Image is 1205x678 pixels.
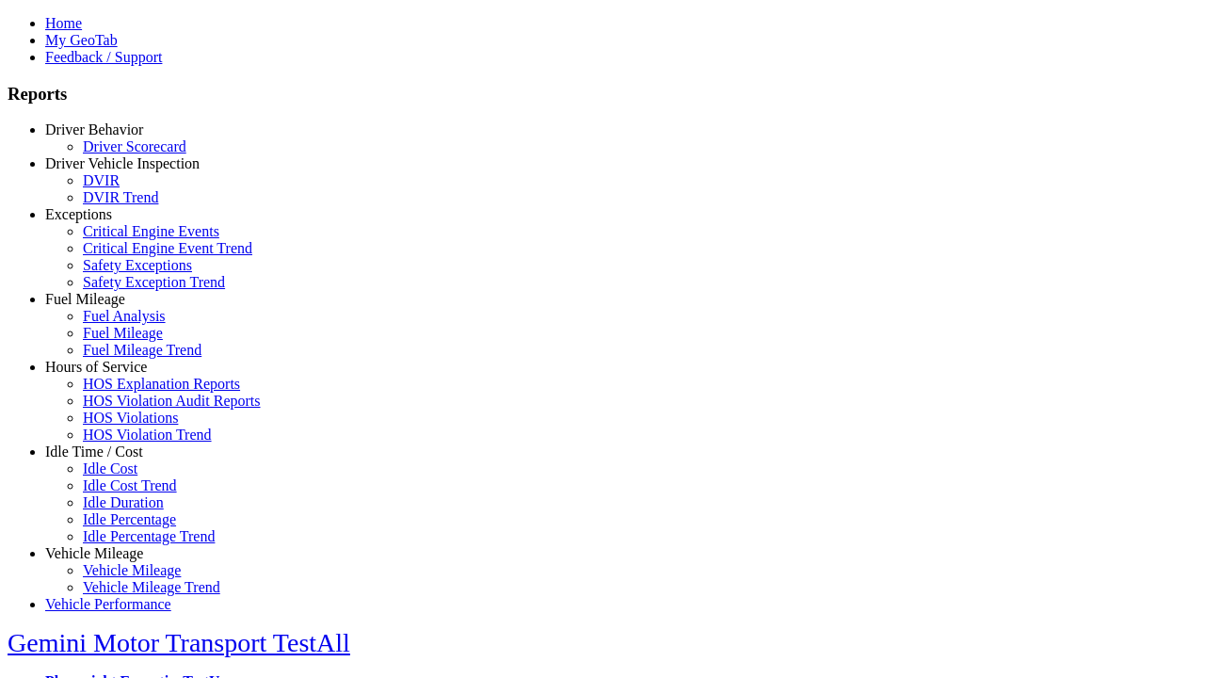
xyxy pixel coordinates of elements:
[83,172,120,188] a: DVIR
[83,342,201,358] a: Fuel Mileage Trend
[83,393,261,409] a: HOS Violation Audit Reports
[8,84,1197,105] h3: Reports
[45,121,143,137] a: Driver Behavior
[83,240,252,256] a: Critical Engine Event Trend
[83,376,240,392] a: HOS Explanation Reports
[83,562,181,578] a: Vehicle Mileage
[45,291,125,307] a: Fuel Mileage
[83,274,225,290] a: Safety Exception Trend
[83,308,166,324] a: Fuel Analysis
[83,511,176,527] a: Idle Percentage
[45,206,112,222] a: Exceptions
[83,427,212,443] a: HOS Violation Trend
[83,528,215,544] a: Idle Percentage Trend
[83,477,177,493] a: Idle Cost Trend
[45,596,171,612] a: Vehicle Performance
[83,579,220,595] a: Vehicle Mileage Trend
[8,628,350,657] a: Gemini Motor Transport TestAll
[45,155,200,171] a: Driver Vehicle Inspection
[45,444,143,460] a: Idle Time / Cost
[45,49,162,65] a: Feedback / Support
[83,494,164,510] a: Idle Duration
[45,545,143,561] a: Vehicle Mileage
[45,32,118,48] a: My GeoTab
[83,460,137,476] a: Idle Cost
[83,410,178,426] a: HOS Violations
[45,359,147,375] a: Hours of Service
[83,138,186,154] a: Driver Scorecard
[45,15,82,31] a: Home
[83,325,163,341] a: Fuel Mileage
[83,257,192,273] a: Safety Exceptions
[83,223,219,239] a: Critical Engine Events
[83,189,158,205] a: DVIR Trend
